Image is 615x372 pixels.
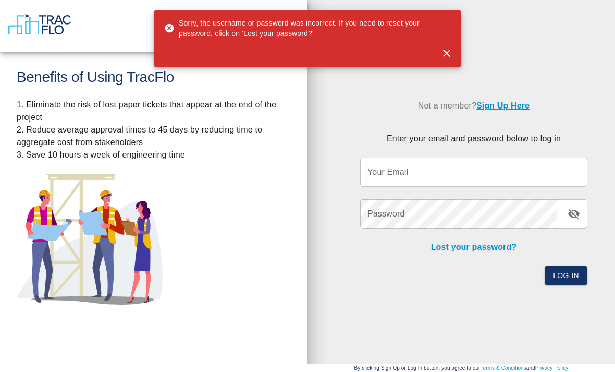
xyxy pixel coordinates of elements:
[360,92,587,120] p: Not a member?
[17,99,291,161] p: 1. Eliminate the risk of lost paper tickets that appear at the end of the project 2. Reduce avera...
[431,243,517,251] a: Lost your password?
[561,201,586,226] button: toggle password visibility
[360,133,587,145] p: Enter your email and password below to log in
[535,365,569,371] a: Privacy Policy
[308,364,615,372] p: By clicking Sign Up or Log In button, you agree to our and
[8,14,71,35] img: TracFlo
[17,69,291,86] h1: Benefits of Using TracFlo
[17,174,163,305] img: illustration
[480,365,526,371] a: Terms & Conditions
[563,322,615,372] iframe: Chat Widget
[476,101,530,110] a: Sign Up Here
[164,14,453,43] div: Sorry, the username or password was incorrect. If you need to reset your password, click on 'Lost...
[545,266,587,285] button: Log In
